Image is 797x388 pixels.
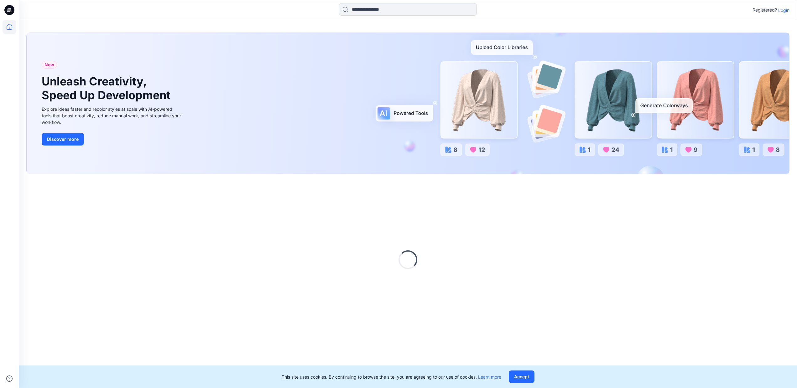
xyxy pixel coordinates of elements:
[42,133,84,145] button: Discover more
[509,370,534,383] button: Accept
[478,374,501,380] a: Learn more
[778,7,789,13] p: Login
[44,61,54,69] span: New
[42,106,183,125] div: Explore ideas faster and recolor styles at scale with AI-powered tools that boost creativity, red...
[282,374,501,380] p: This site uses cookies. By continuing to browse the site, you are agreeing to our use of cookies.
[42,133,183,145] a: Discover more
[753,6,777,14] p: Registered?
[42,75,173,102] h1: Unleash Creativity, Speed Up Development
